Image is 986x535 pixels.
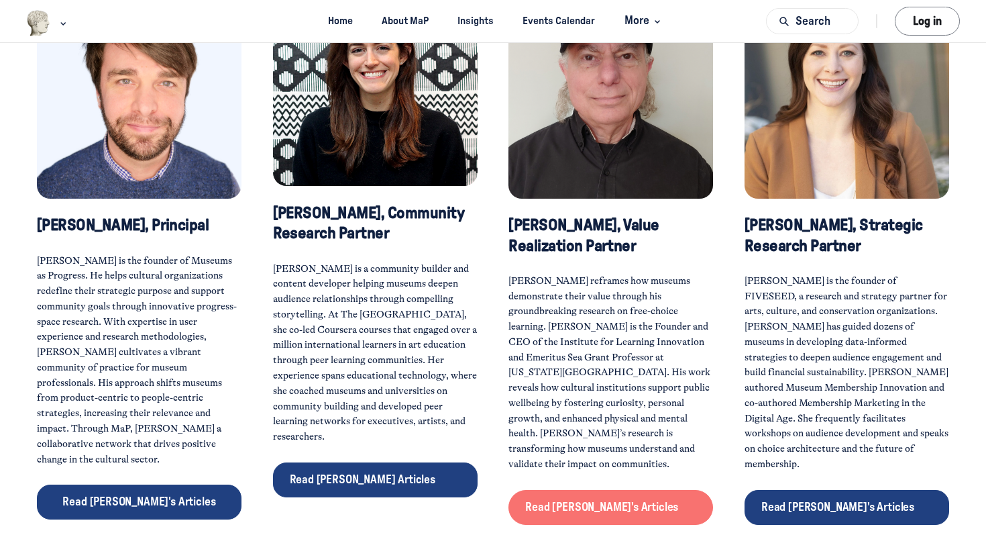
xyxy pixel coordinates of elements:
span: Read [PERSON_NAME] Articles [290,474,435,485]
span: [PERSON_NAME] is the founder of FIVESEED, a research and strategy partner for arts, culture, and ... [745,275,950,470]
a: Read [PERSON_NAME] Articles [273,463,478,497]
span: Email [150,61,186,77]
span: [PERSON_NAME] is the founder of Museums as Progress. He helps cultural organizations redefine the... [37,255,237,465]
input: Enter name [1,79,142,110]
button: Log in [895,7,960,36]
button: Museums as Progress logo [26,9,70,38]
span: [PERSON_NAME], Community Research Partner [273,205,468,242]
a: Read [PERSON_NAME]'s Articles [745,490,949,525]
span: [PERSON_NAME] reframes how museums demonstrate their value through his groundbreaking research on... [508,275,712,470]
a: Read [PERSON_NAME]'s Articles [37,485,241,520]
span: Read [PERSON_NAME]'s Articles [525,501,678,513]
button: More [612,9,669,34]
input: Enter email [150,79,290,110]
span: [PERSON_NAME], Principal [37,217,209,234]
img: Museums as Progress logo [26,10,51,36]
a: Insights [446,9,506,34]
span: [PERSON_NAME], Strategic Research Partner [745,217,926,254]
span: Read [PERSON_NAME]'s Articles [62,496,215,507]
a: Events Calendar [511,9,607,34]
p: [PERSON_NAME] is a community builder and content developer helping museums deepen audience relati... [273,262,478,445]
a: About MaP [370,9,441,34]
a: Home [317,9,365,34]
a: Read [PERSON_NAME]'s Articles [508,490,713,525]
span: Name [1,61,39,77]
span: [PERSON_NAME], Value Realization Partner [508,217,662,254]
span: More [624,12,664,30]
button: Search [766,8,859,34]
span: Read [PERSON_NAME]'s Articles [761,501,914,513]
button: Send Me the Newsletter [298,79,459,110]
